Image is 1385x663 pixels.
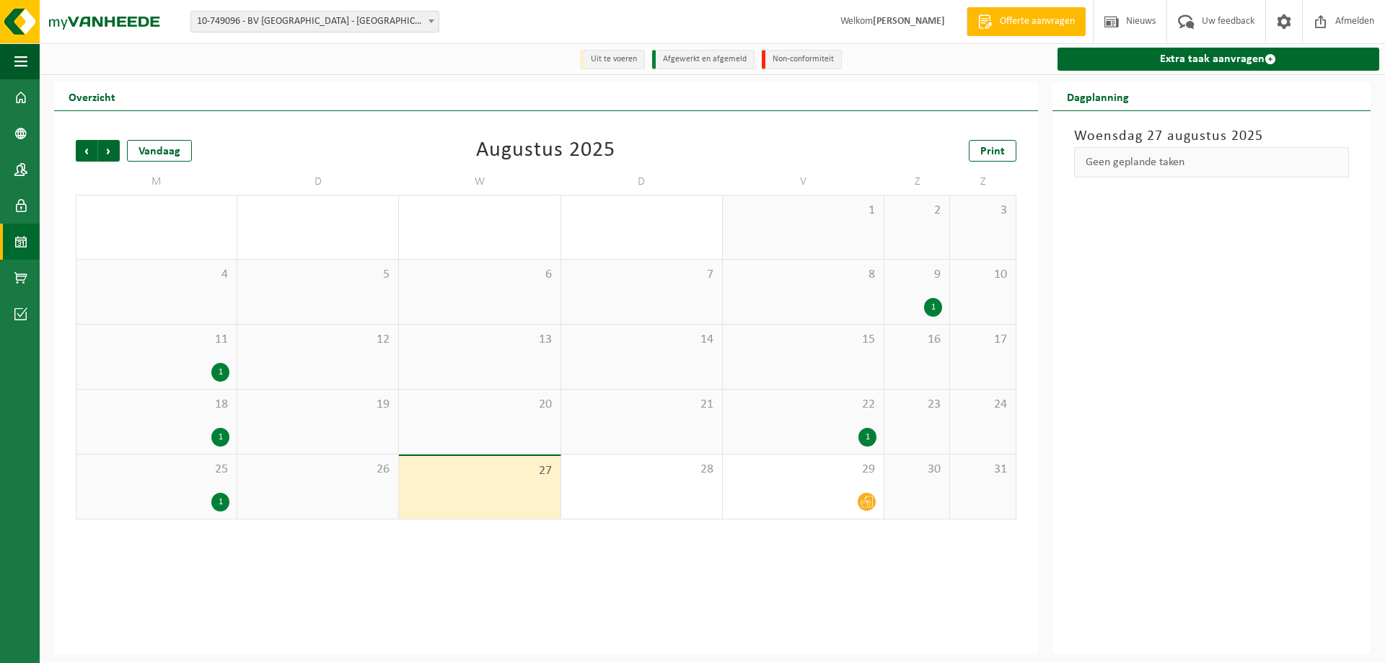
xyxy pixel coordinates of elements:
td: Z [884,169,950,195]
div: 1 [211,493,229,511]
a: Offerte aanvragen [967,7,1086,36]
td: W [399,169,560,195]
span: 30 [892,462,942,478]
li: Afgewerkt en afgemeld [652,50,755,69]
span: 27 [406,463,553,479]
td: D [561,169,723,195]
span: 10 [957,267,1008,283]
div: 1 [924,298,942,317]
span: 11 [84,332,229,348]
td: M [76,169,237,195]
span: 18 [84,397,229,413]
div: 1 [211,428,229,447]
span: 2 [892,203,942,219]
span: 5 [245,267,391,283]
span: Volgende [98,140,120,162]
span: 14 [568,332,715,348]
span: 15 [730,332,876,348]
span: 24 [957,397,1008,413]
span: 19 [245,397,391,413]
span: 26 [245,462,391,478]
span: 21 [568,397,715,413]
span: 13 [406,332,553,348]
span: 20 [406,397,553,413]
a: Print [969,140,1016,162]
div: 1 [858,428,876,447]
div: Vandaag [127,140,192,162]
h2: Overzicht [54,82,130,110]
span: 9 [892,267,942,283]
span: 3 [957,203,1008,219]
span: 29 [730,462,876,478]
span: 28 [568,462,715,478]
li: Non-conformiteit [762,50,842,69]
span: 6 [406,267,553,283]
h2: Dagplanning [1052,82,1143,110]
span: 25 [84,462,229,478]
td: D [237,169,399,195]
strong: [PERSON_NAME] [873,16,945,27]
td: V [723,169,884,195]
span: 7 [568,267,715,283]
span: 22 [730,397,876,413]
span: Offerte aanvragen [996,14,1078,29]
div: Geen geplande taken [1074,147,1349,177]
span: 16 [892,332,942,348]
span: 12 [245,332,391,348]
div: Augustus 2025 [476,140,615,162]
td: Z [950,169,1016,195]
span: 1 [730,203,876,219]
div: 1 [211,363,229,382]
span: 10-749096 - BV VETTENBURG - SINT-MARTENS-LATEM [190,11,439,32]
h3: Woensdag 27 augustus 2025 [1074,126,1349,147]
span: 8 [730,267,876,283]
a: Extra taak aanvragen [1058,48,1379,71]
span: 23 [892,397,942,413]
span: 31 [957,462,1008,478]
li: Uit te voeren [580,50,645,69]
span: 4 [84,267,229,283]
span: Print [980,146,1005,157]
span: 10-749096 - BV VETTENBURG - SINT-MARTENS-LATEM [191,12,439,32]
span: 17 [957,332,1008,348]
span: Vorige [76,140,97,162]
